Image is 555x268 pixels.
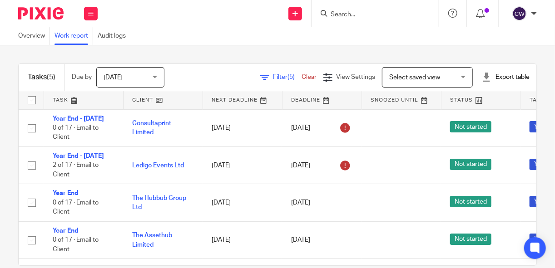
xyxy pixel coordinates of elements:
[132,120,171,136] a: Consultaprint Limited
[104,74,123,81] span: [DATE]
[203,221,282,258] td: [DATE]
[53,228,79,234] a: Year End
[203,109,282,146] td: [DATE]
[53,162,99,178] span: 2 of 17 · Email to Client
[450,196,491,207] span: Not started
[450,121,491,132] span: Not started
[203,146,282,184] td: [DATE]
[53,190,79,196] a: Year End
[53,200,99,215] span: 0 of 17 · Email to Client
[53,125,99,141] span: 0 of 17 · Email to Client
[291,121,352,135] div: [DATE]
[53,153,104,159] a: Year End - [DATE]
[18,7,64,19] img: Pixie
[287,74,295,80] span: (5)
[302,74,317,80] a: Clear
[53,237,99,253] span: 0 of 17 · Email to Client
[291,235,352,244] div: [DATE]
[512,6,527,21] img: svg%3E
[389,74,440,81] span: Select saved view
[450,159,491,170] span: Not started
[18,27,50,45] a: Overview
[132,162,184,169] a: Ledigo Events Ltd
[55,27,93,45] a: Work report
[330,11,411,19] input: Search
[47,73,55,81] span: (5)
[53,116,104,122] a: Year End - [DATE]
[98,27,130,45] a: Audit logs
[336,74,375,80] span: View Settings
[291,198,352,207] div: [DATE]
[132,195,186,210] a: The Hubbub Group Ltd
[132,232,172,248] a: The Assethub Limited
[291,158,352,173] div: [DATE]
[273,74,302,80] span: Filter
[482,73,530,82] div: Export table
[450,234,491,245] span: Not started
[72,73,92,82] p: Due by
[28,73,55,82] h1: Tasks
[530,97,545,102] span: Tags
[203,184,282,221] td: [DATE]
